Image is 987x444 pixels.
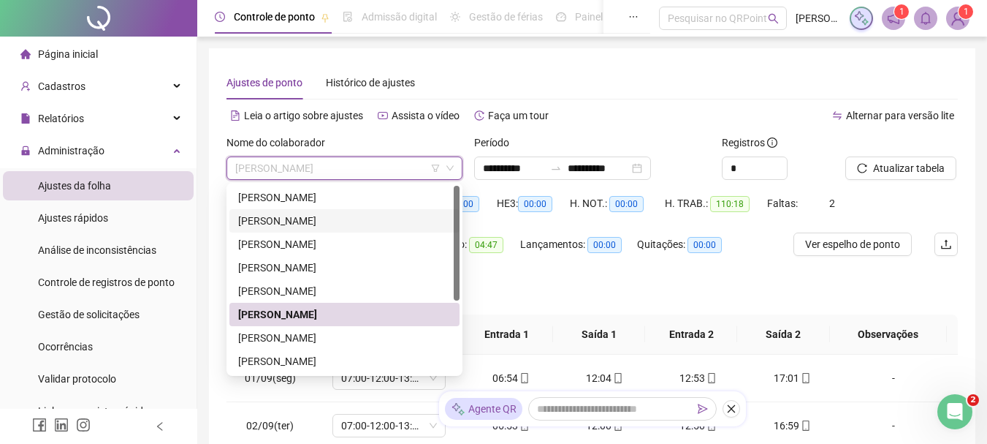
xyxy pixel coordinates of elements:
[937,394,972,429] iframe: Intercom live chat
[362,11,437,23] span: Admissão digital
[238,189,451,206] div: [PERSON_NAME]
[38,48,98,60] span: Página inicial
[830,315,947,355] th: Observações
[737,315,829,355] th: Saída 2
[446,164,454,173] span: down
[343,12,353,22] span: file-done
[850,418,937,434] div: -
[245,372,296,384] span: 01/09(seg)
[805,236,900,252] span: Ver espelho de ponto
[846,110,954,121] span: Alternar para versão lite
[919,12,932,25] span: bell
[32,418,47,432] span: facebook
[20,146,31,156] span: lock
[967,394,979,406] span: 2
[38,113,84,124] span: Relatórios
[238,283,451,299] div: [PERSON_NAME]
[665,195,767,212] div: H. TRAB.:
[238,306,451,323] div: [PERSON_NAME]
[637,236,739,253] div: Quitações:
[873,160,945,176] span: Atualizar tabela
[38,309,140,320] span: Gestão de solicitações
[451,402,465,417] img: sparkle-icon.fc2bf0ac1784a2077858766a79e2daf3.svg
[234,11,315,23] span: Controle de ponto
[575,11,632,23] span: Painel do DP
[229,209,460,233] div: ANDERSON ROSA DA SILVA
[378,110,388,121] span: youtube
[431,164,440,173] span: filter
[550,162,562,174] span: swap-right
[845,157,956,180] button: Atualizar tabela
[726,404,736,414] span: close
[663,370,733,386] div: 12:53
[238,353,451,369] div: [PERSON_NAME]
[698,404,708,414] span: send
[450,12,460,22] span: sun
[238,260,451,276] div: [PERSON_NAME]
[940,238,952,250] span: upload
[229,256,460,279] div: GEORGE LUIZ CABRAL DA SILVA
[497,195,570,212] div: HE 3:
[767,197,800,209] span: Faltas:
[768,13,779,24] span: search
[20,49,31,59] span: home
[238,330,451,346] div: [PERSON_NAME]
[38,180,111,192] span: Ajustes da folha
[38,80,85,92] span: Cadastros
[645,315,737,355] th: Entrada 2
[857,163,867,173] span: reload
[829,197,835,209] span: 2
[38,244,156,256] span: Análise de inconsistências
[246,420,294,432] span: 02/09(ter)
[54,418,69,432] span: linkedin
[469,237,503,253] span: 04:47
[229,303,460,326] div: JORGE REIS ONOFRE
[229,326,460,350] div: LUCAS DE OLIVEIRA ALVES
[556,12,566,22] span: dashboard
[238,236,451,252] div: [PERSON_NAME]
[445,398,522,420] div: Agente QR
[894,4,909,19] sup: 1
[244,110,363,121] span: Leia o artigo sobre ajustes
[842,326,935,342] span: Observações
[587,237,622,253] span: 00:00
[76,418,91,432] span: instagram
[722,135,777,151] span: Registros
[947,7,969,29] img: 52826
[38,212,108,224] span: Ajustes rápidos
[628,12,639,22] span: ellipsis
[238,213,451,229] div: [PERSON_NAME]
[570,370,640,386] div: 12:04
[757,418,827,434] div: 16:59
[235,157,454,179] span: JORGE REIS ONOFRE
[474,135,519,151] label: Período
[609,196,644,212] span: 00:00
[229,186,460,209] div: ADENILSON AUGUSTO ALVES
[38,276,175,288] span: Controle de registros de ponto
[341,415,437,437] span: 07:00-12:00-13:00-17:00 - SEGUNDA À QUINTA
[469,11,543,23] span: Gestão de férias
[793,233,912,256] button: Ver espelho de ponto
[710,196,750,212] span: 110:18
[550,162,562,174] span: to
[832,110,842,121] span: swap
[570,195,665,212] div: H. NOT.:
[964,7,969,17] span: 1
[767,138,777,148] span: info-circle
[230,110,240,121] span: file-text
[229,233,460,256] div: CALISTON DE SOUZA BARROS
[38,405,149,417] span: Link para registro rápido
[887,12,900,25] span: notification
[518,373,530,383] span: mobile
[476,370,546,386] div: 06:54
[959,4,973,19] sup: Atualize o seu contato no menu Meus Dados
[326,77,415,89] span: Histórico de ajustes
[155,421,165,432] span: left
[687,237,722,253] span: 00:00
[38,341,93,353] span: Ocorrências
[796,10,841,26] span: [PERSON_NAME]
[226,77,302,89] span: Ajustes de ponto
[38,373,116,385] span: Validar protocolo
[215,12,225,22] span: clock-circle
[518,196,552,212] span: 00:00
